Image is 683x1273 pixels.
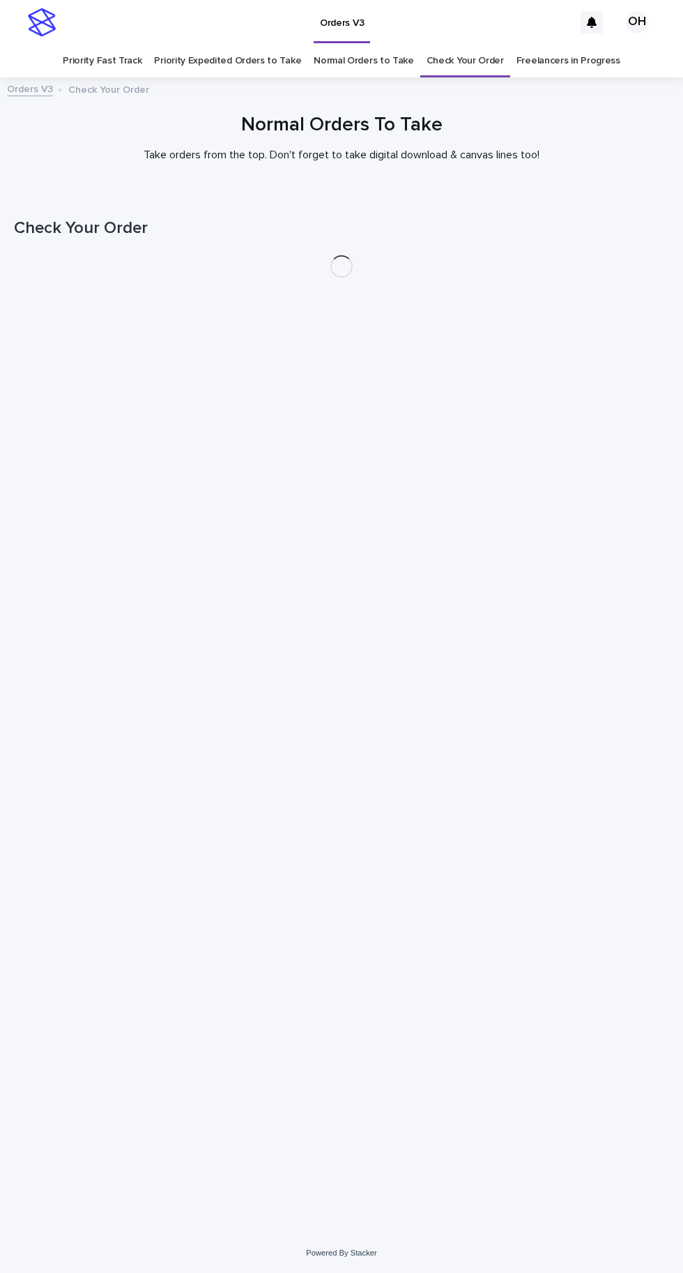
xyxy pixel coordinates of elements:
[63,149,620,162] p: Take orders from the top. Don't forget to take digital download & canvas lines too!
[314,45,414,77] a: Normal Orders to Take
[427,45,504,77] a: Check Your Order
[306,1249,376,1257] a: Powered By Stacker
[14,218,669,239] h1: Check Your Order
[63,45,141,77] a: Priority Fast Track
[28,8,56,36] img: stacker-logo-s-only.png
[626,11,648,33] div: OH
[7,80,53,96] a: Orders V3
[154,45,301,77] a: Priority Expedited Orders to Take
[68,81,149,96] p: Check Your Order
[14,114,669,137] h1: Normal Orders To Take
[516,45,620,77] a: Freelancers in Progress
